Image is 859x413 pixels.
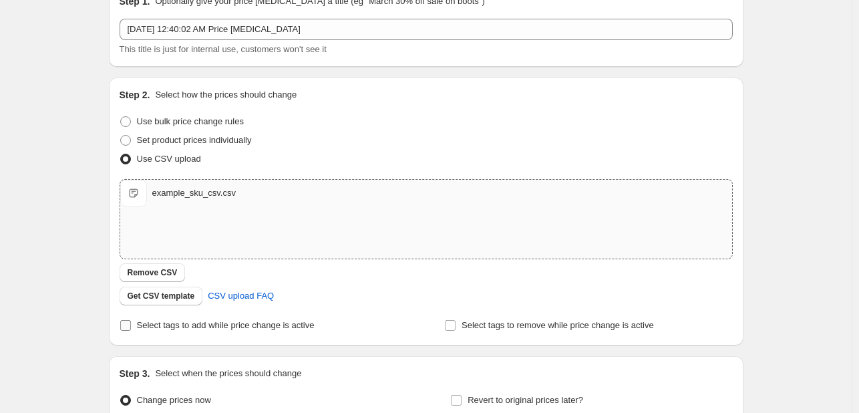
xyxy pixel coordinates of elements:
input: 30% off holiday sale [120,19,733,40]
p: Select when the prices should change [155,367,301,380]
p: Select how the prices should change [155,88,297,102]
h2: Step 2. [120,88,150,102]
a: CSV upload FAQ [200,285,282,307]
span: Get CSV template [128,291,195,301]
span: Revert to original prices later? [468,395,583,405]
span: Select tags to remove while price change is active [462,320,654,330]
button: Remove CSV [120,263,186,282]
div: example_sku_csv.csv [152,186,236,200]
span: Change prices now [137,395,211,405]
span: Use CSV upload [137,154,201,164]
span: Use bulk price change rules [137,116,244,126]
span: Set product prices individually [137,135,252,145]
span: Remove CSV [128,267,178,278]
span: Select tags to add while price change is active [137,320,315,330]
span: CSV upload FAQ [208,289,274,303]
h2: Step 3. [120,367,150,380]
span: This title is just for internal use, customers won't see it [120,44,327,54]
button: Get CSV template [120,287,203,305]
